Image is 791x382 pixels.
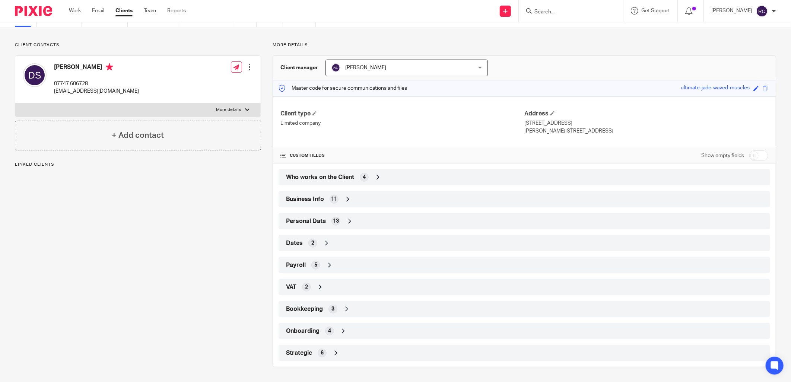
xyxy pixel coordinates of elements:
[711,7,752,15] p: [PERSON_NAME]
[311,239,314,247] span: 2
[701,152,744,159] label: Show empty fields
[15,162,261,168] p: Linked clients
[216,107,241,113] p: More details
[286,217,326,225] span: Personal Data
[641,8,670,13] span: Get Support
[286,349,312,357] span: Strategic
[534,9,601,16] input: Search
[92,7,104,15] a: Email
[333,217,339,225] span: 13
[167,7,186,15] a: Reports
[286,195,324,203] span: Business Info
[331,305,334,313] span: 3
[524,127,768,135] p: [PERSON_NAME][STREET_ADDRESS]
[54,80,139,87] p: 07747 606728
[15,6,52,16] img: Pixie
[115,7,133,15] a: Clients
[280,153,524,159] h4: CUSTOM FIELDS
[524,110,768,118] h4: Address
[280,64,318,71] h3: Client manager
[54,87,139,95] p: [EMAIL_ADDRESS][DOMAIN_NAME]
[286,174,354,181] span: Who works on the Client
[69,7,81,15] a: Work
[286,239,303,247] span: Dates
[106,63,113,71] i: Primary
[286,327,320,335] span: Onboarding
[305,283,308,291] span: 2
[331,63,340,72] img: svg%3E
[280,120,524,127] p: Limited company
[314,261,317,269] span: 5
[363,174,366,181] span: 4
[681,84,750,93] div: ultimate-jade-waved-muscles
[286,261,306,269] span: Payroll
[15,42,261,48] p: Client contacts
[23,63,47,87] img: svg%3E
[286,305,323,313] span: Bookkeeping
[524,120,768,127] p: [STREET_ADDRESS]
[54,63,139,73] h4: [PERSON_NAME]
[280,110,524,118] h4: Client type
[345,65,386,70] span: [PERSON_NAME]
[279,85,407,92] p: Master code for secure communications and files
[286,283,296,291] span: VAT
[331,195,337,203] span: 11
[273,42,776,48] p: More details
[144,7,156,15] a: Team
[756,5,768,17] img: svg%3E
[328,327,331,335] span: 4
[321,349,324,357] span: 6
[112,130,164,141] h4: + Add contact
